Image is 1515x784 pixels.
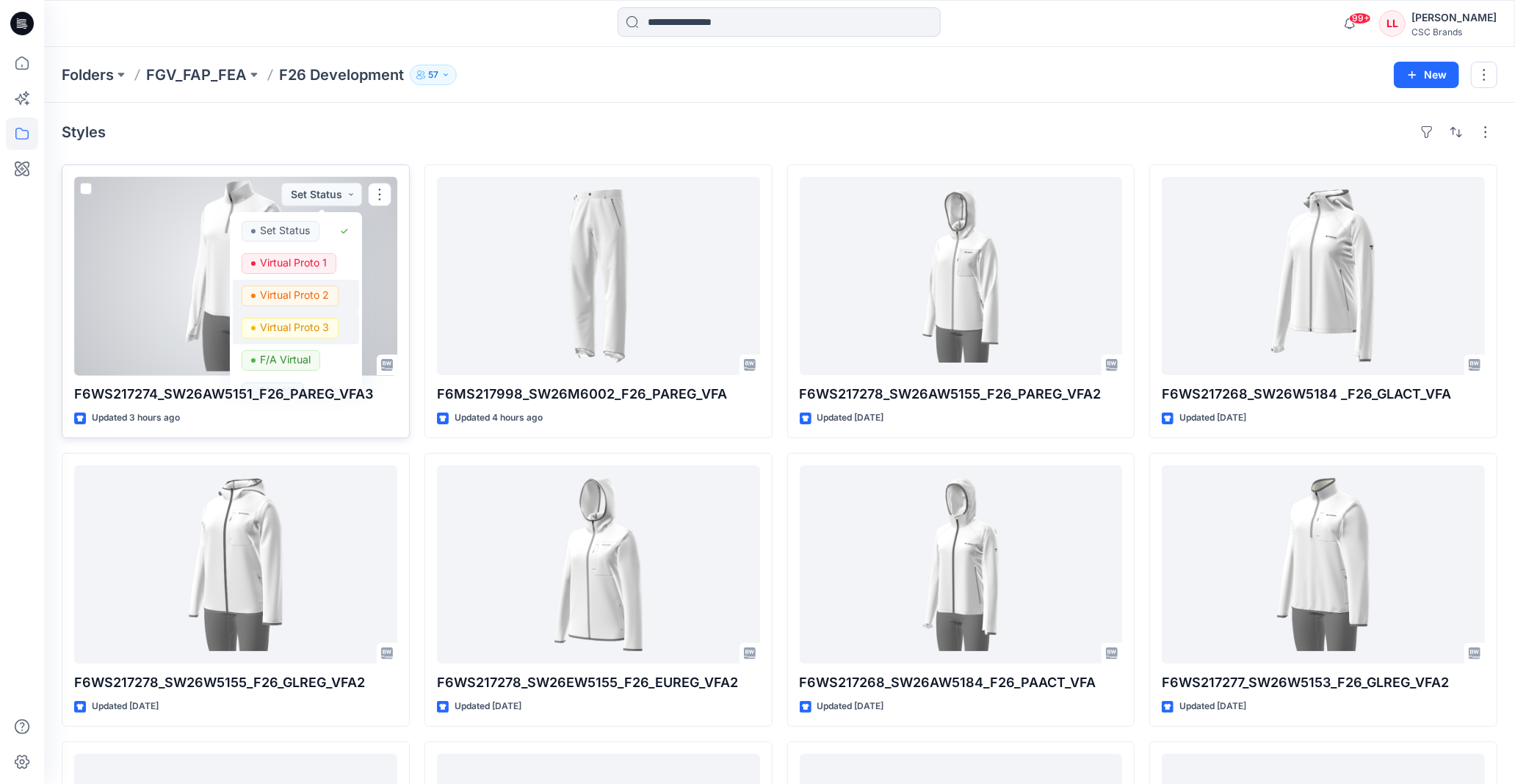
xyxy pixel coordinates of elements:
[74,384,397,404] p: F6WS217274_SW26AW5151_F26_PAREG_VFA3
[260,318,329,337] p: Virtual Proto 3
[428,67,438,83] p: 57
[1162,384,1485,404] p: F6WS217268_SW26W5184 _F26_GLACT_VFA
[1162,672,1485,693] p: F6WS217277_SW26W5153_F26_GLREG_VFA2
[62,123,106,141] h4: Styles
[74,672,397,693] p: F6WS217278_SW26W5155_F26_GLREG_VFA2
[817,699,884,714] p: Updated [DATE]
[1411,26,1497,37] div: CSC Brands
[1349,12,1371,24] span: 99+
[92,410,180,426] p: Updated 3 hours ago
[1179,699,1246,714] p: Updated [DATE]
[260,286,329,305] p: Virtual Proto 2
[1162,465,1485,664] a: F6WS217277_SW26W5153_F26_GLREG_VFA2
[800,384,1123,404] p: F6WS217278_SW26AW5155_F26_PAREG_VFA2
[800,177,1123,375] a: F6WS217278_SW26AW5155_F26_PAREG_VFA2
[1179,410,1246,426] p: Updated [DATE]
[260,382,294,402] p: BLOCK
[800,465,1123,664] a: F6WS217268_SW26AW5184_F26_PAACT_VFA
[62,65,114,85] a: Folders
[260,350,311,369] p: F/A Virtual
[437,465,760,664] a: F6WS217278_SW26EW5155_F26_EUREG_VFA2
[1411,9,1497,26] div: [PERSON_NAME]
[437,384,760,404] p: F6MS217998_SW26M6002_F26_PAREG_VFA
[1394,62,1459,88] button: New
[74,465,397,664] a: F6WS217278_SW26W5155_F26_GLREG_VFA2
[455,410,543,426] p: Updated 4 hours ago
[146,65,247,85] a: FGV_FAP_FEA
[455,699,521,714] p: Updated [DATE]
[260,253,327,272] p: Virtual Proto 1
[279,65,404,85] p: F26 Development
[817,410,884,426] p: Updated [DATE]
[1162,177,1485,375] a: F6WS217268_SW26W5184 _F26_GLACT_VFA
[437,672,760,693] p: F6WS217278_SW26EW5155_F26_EUREG_VFA2
[1379,10,1406,37] div: LL
[410,65,457,85] button: 57
[800,672,1123,693] p: F6WS217268_SW26AW5184_F26_PAACT_VFA
[74,177,397,375] a: F6WS217274_SW26AW5151_F26_PAREG_VFA3
[260,221,310,240] p: Set Status
[437,177,760,375] a: F6MS217998_SW26M6002_F26_PAREG_VFA
[92,699,159,714] p: Updated [DATE]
